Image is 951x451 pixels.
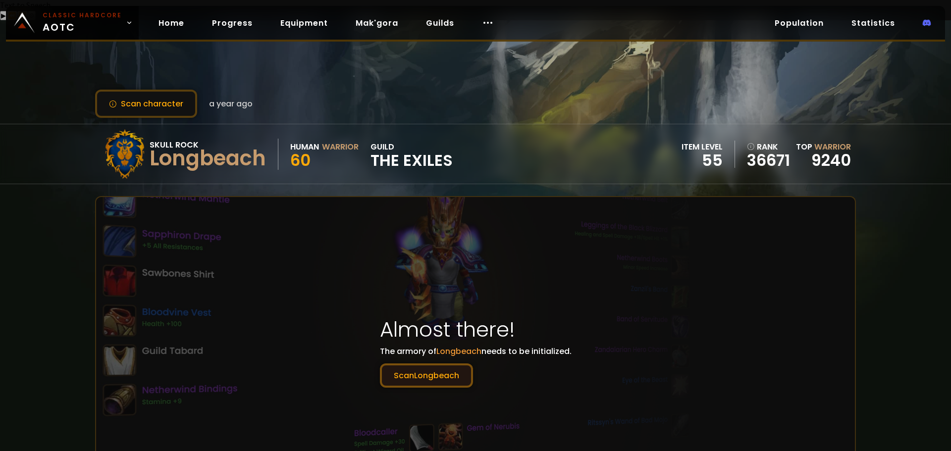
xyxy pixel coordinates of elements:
[811,149,851,171] a: 9240
[43,11,122,35] span: AOTC
[322,141,359,153] div: Warrior
[272,13,336,33] a: Equipment
[150,139,266,151] div: Skull Rock
[814,141,851,152] span: Warrior
[370,141,453,168] div: guild
[436,346,481,357] span: Longbeach
[290,141,319,153] div: Human
[204,13,261,33] a: Progress
[95,90,197,118] button: Scan character
[380,363,473,388] button: ScanLongbeach
[6,6,139,40] a: AOTC
[370,153,453,168] span: The Exiles
[747,153,790,168] a: 36671
[209,98,253,110] span: a year ago
[418,13,462,33] a: Guilds
[380,345,572,388] p: The armory of needs to be initialized.
[151,13,192,33] a: Home
[844,13,903,33] a: Statistics
[150,151,266,166] div: Longbeach
[682,141,723,153] div: item level
[348,13,406,33] a: Mak'gora
[747,141,790,153] div: rank
[290,149,311,171] span: 60
[682,153,723,168] div: 55
[767,13,832,33] a: Population
[380,314,572,345] h1: Almost there!
[796,141,851,153] div: Top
